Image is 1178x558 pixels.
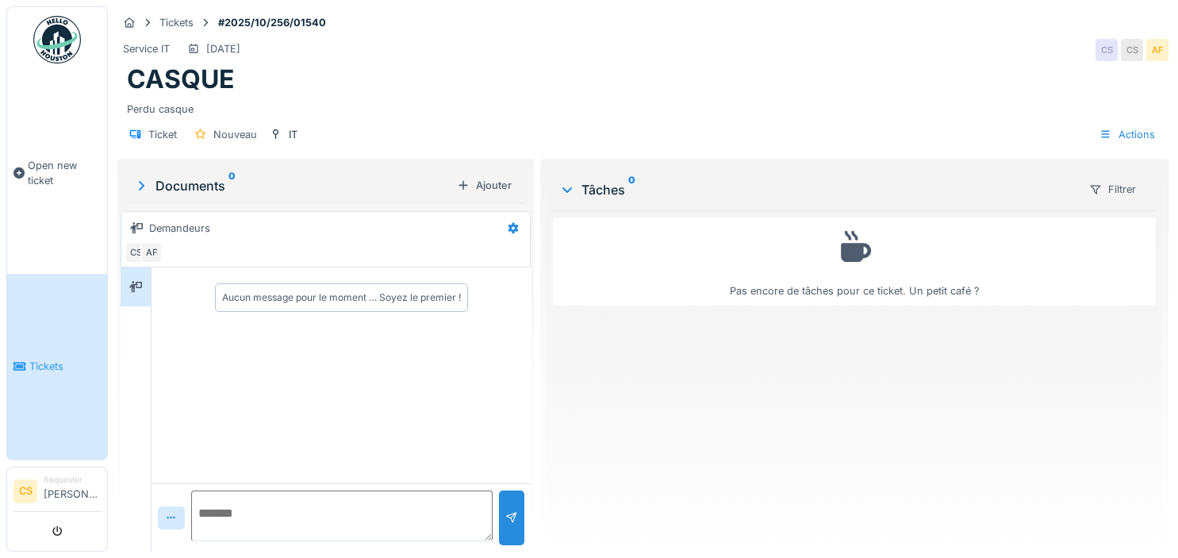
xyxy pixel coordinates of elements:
img: Badge_color-CXgf-gQk.svg [33,16,81,63]
div: CS [125,241,147,264]
span: Open new ticket [28,158,101,188]
span: Tickets [29,359,101,374]
li: CS [13,479,37,503]
div: Requester [44,474,101,486]
div: Filtrer [1082,178,1143,201]
div: Actions [1092,123,1162,146]
div: Demandeurs [149,221,210,236]
div: IT [289,127,297,142]
a: Tickets [7,274,107,460]
div: Pas encore de tâches pour ce ticket. Un petit café ? [563,225,1145,298]
div: AF [1146,39,1168,61]
div: Ticket [148,127,177,142]
a: Open new ticket [7,72,107,274]
div: [DATE] [206,41,240,56]
sup: 0 [228,176,236,195]
div: Ajouter [451,175,518,196]
div: Perdu casque [127,95,1159,117]
h1: CASQUE [127,64,234,94]
div: Documents [133,176,451,195]
li: [PERSON_NAME] [44,474,101,508]
div: Aucun message pour le moment … Soyez le premier ! [222,291,461,305]
div: Tâches [559,180,1076,199]
div: CS [1121,39,1143,61]
strong: #2025/10/256/01540 [212,15,332,30]
sup: 0 [628,180,635,199]
div: Tickets [159,15,194,30]
div: CS [1096,39,1118,61]
div: Service IT [123,41,170,56]
div: AF [140,241,163,264]
a: CS Requester[PERSON_NAME] [13,474,101,512]
div: Nouveau [213,127,257,142]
